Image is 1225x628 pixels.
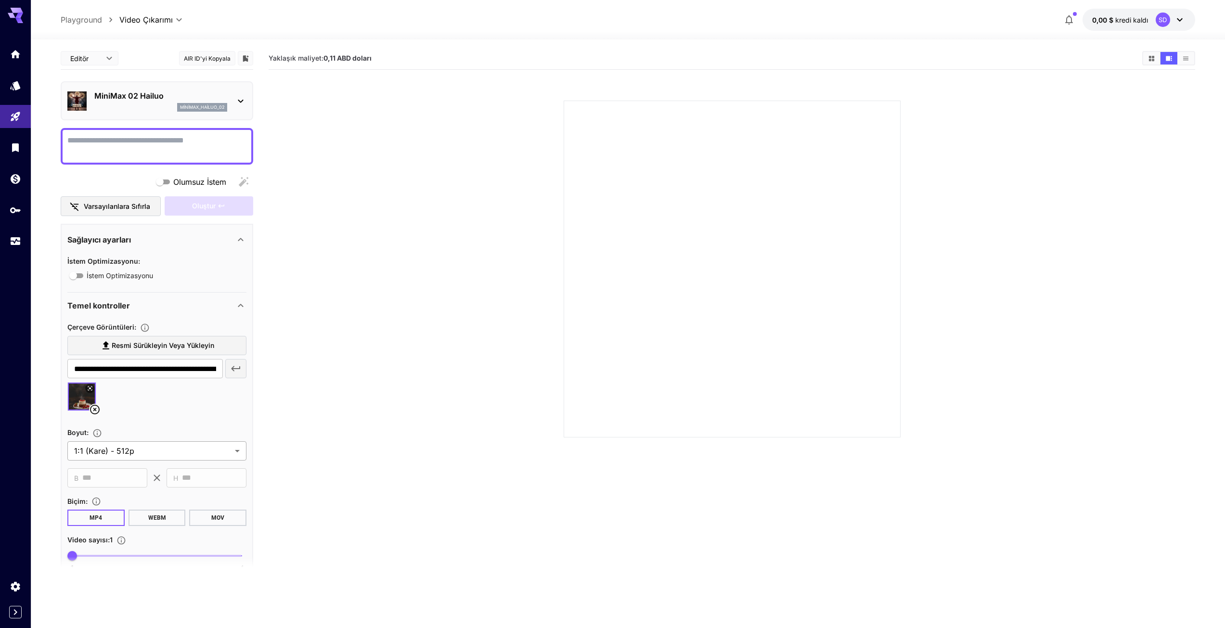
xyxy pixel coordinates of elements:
div: Ev [10,48,21,60]
button: Medyayı ızgara görünümünde göster [1143,52,1160,64]
button: Çerçeve görsellerini yükleyin. [136,323,154,333]
font: : [87,428,89,436]
font: Yaklaşık maliyet: [269,54,323,62]
font: MOV [211,514,224,521]
font: SD [1159,16,1167,24]
font: Çerçeve Görüntüleri [67,323,134,331]
font: İstem Optimizasyonu [67,257,138,265]
font: MP4 [90,514,102,521]
font: İstem Optimizasyonu [87,271,153,280]
font: : [138,257,140,265]
font: WEBM [148,514,166,521]
button: Oluşturulan görüntünün boyutlarını, genişliğini ve yüksekliğini piksel cinsinden belirterek ayarl... [89,428,106,438]
font: B [74,474,78,482]
div: MiniMax 02 Hailuominimax_hailuo_02 [67,86,246,115]
font: H [173,474,178,482]
font: Sağlayıcı ayarları [67,235,131,244]
font: minimax_hailuo_02 [180,104,224,110]
button: Expand sidebar [9,606,22,618]
nav: ekmek kırıntısı [61,14,119,26]
div: API Anahtarları [10,204,21,216]
div: Medyayı ızgara görünümünde gösterMedyayı video görünümünde gösterMedyayı liste görünümünde göster [1142,51,1195,65]
font: Varsayılanlara sıfırla [84,202,150,210]
font: Olumsuz İstem [173,177,226,187]
button: Çıkış videosu için dosya formatını seçin. [88,497,105,506]
button: Tek bir istekte kaç video oluşturulacağını belirtin. Her video oluşturma işlemi ayrı ayrı ücretle... [113,536,130,545]
font: Temel kontroller [67,301,130,310]
button: Medyayı liste görünümünde göster [1177,52,1194,64]
font: Editör [70,54,89,63]
font: Resmi sürükleyin veya yükleyin [112,341,214,349]
div: Kullanım [10,235,21,247]
button: Kütüphaneye ekle [241,52,250,64]
font: Video Çıkarımı [119,15,173,25]
div: Kütüphane [10,141,21,154]
font: : [134,323,136,331]
font: AIR ID'yi kopyala [184,55,231,62]
font: : [86,497,88,505]
font: 0,11 ABD doları [323,54,372,62]
font: 1:1 (Kare) - 512p [74,446,134,456]
div: Sağlayıcı ayarları [67,228,246,251]
div: $0.00 [1092,15,1148,25]
font: Boyut [67,428,87,436]
button: Varsayılanlara sıfırla [61,196,161,216]
font: Video sayısı [67,536,108,544]
div: Oyun alanı [10,111,21,123]
div: Ayarlar [10,580,21,592]
button: MOV [189,510,246,526]
button: AIR ID'yi kopyala [179,51,235,65]
button: WEBM [129,510,186,526]
div: Temel kontroller [67,294,246,317]
div: Modeller [10,79,21,91]
button: $0.00SD [1083,9,1195,31]
font: kredi kaldı [1115,16,1148,24]
div: Lütfen bir çerçeve resmi yükleyin ve istemi doldurun [165,196,253,216]
font: : [108,536,110,544]
font: 0,00 $ [1092,16,1113,24]
font: 1 [110,536,113,544]
div: Cüzdan [10,173,21,185]
a: Playground [61,14,102,26]
button: MP4 [67,510,125,526]
button: Medyayı video görünümünde göster [1161,52,1177,64]
font: MiniMax 02 Hailuo [94,91,164,101]
font: Biçim [67,497,86,505]
label: Resmi sürükleyin veya yükleyin [67,336,246,356]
